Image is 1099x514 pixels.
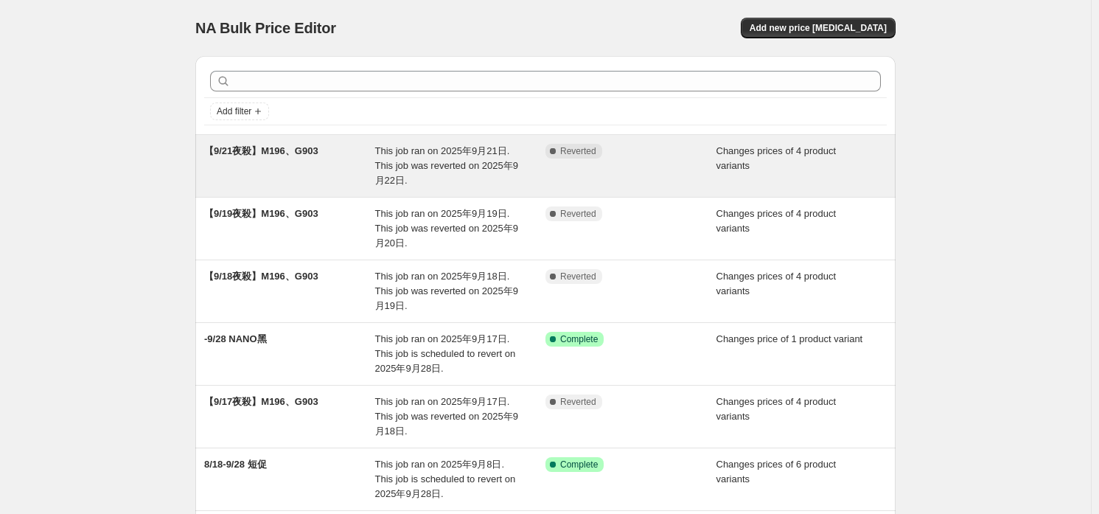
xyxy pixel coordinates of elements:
span: 【9/19夜殺】M196、G903 [204,208,318,219]
button: Add filter [210,103,269,120]
span: Complete [560,459,598,470]
span: Changes prices of 6 product variants [716,459,837,485]
span: Changes prices of 4 product variants [716,271,837,296]
span: Add filter [217,105,251,117]
span: 【9/17夜殺】M196、G903 [204,396,318,407]
span: Reverted [560,271,596,282]
span: Changes price of 1 product variant [716,333,863,344]
span: 【9/18夜殺】M196、G903 [204,271,318,282]
span: 【9/21夜殺】M196、G903 [204,145,318,156]
span: This job ran on 2025年9月18日. This job was reverted on 2025年9月19日. [375,271,518,311]
span: NA Bulk Price Editor [195,20,336,36]
span: Add new price [MEDICAL_DATA] [750,22,887,34]
span: 8/18-9/28 短促 [204,459,267,470]
span: Changes prices of 4 product variants [716,208,837,234]
span: This job ran on 2025年9月19日. This job was reverted on 2025年9月20日. [375,208,518,249]
span: Reverted [560,208,596,220]
button: Add new price [MEDICAL_DATA] [741,18,896,38]
span: Changes prices of 4 product variants [716,396,837,422]
span: This job ran on 2025年9月17日. This job was reverted on 2025年9月18日. [375,396,518,437]
span: -9/28 NANO黑 [204,333,267,344]
span: Reverted [560,396,596,408]
span: This job ran on 2025年9月17日. This job is scheduled to revert on 2025年9月28日. [375,333,516,374]
span: Reverted [560,145,596,157]
span: Changes prices of 4 product variants [716,145,837,171]
span: This job ran on 2025年9月21日. This job was reverted on 2025年9月22日. [375,145,518,186]
span: Complete [560,333,598,345]
span: This job ran on 2025年9月8日. This job is scheduled to revert on 2025年9月28日. [375,459,516,499]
